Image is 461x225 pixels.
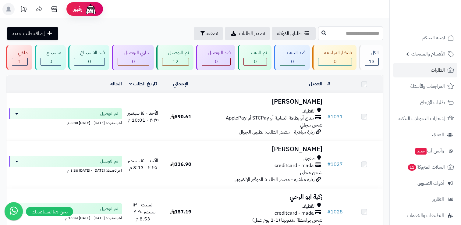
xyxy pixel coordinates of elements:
[18,58,21,65] span: 1
[236,45,273,70] a: تم التنفيذ 0
[407,163,445,171] span: السلات المتروكة
[67,45,111,70] a: قيد الاسترجاع 0
[415,147,444,155] span: وآتس آب
[334,58,337,65] span: 0
[415,148,427,155] span: جديد
[173,80,188,87] a: الإجمالي
[100,111,118,117] span: تم التوصيل
[225,27,270,40] a: تصدير الطلبات
[88,58,91,65] span: 0
[369,58,375,65] span: 13
[41,58,61,65] div: 0
[100,158,118,164] span: تم التوصيل
[280,49,305,56] div: قيد التنفيذ
[393,144,457,158] a: وآتس آبجديد
[275,210,314,217] span: creditcard - mada
[239,30,265,37] span: تصدير الطلبات
[111,45,155,70] a: جاري التوصيل 0
[207,30,218,37] span: تصفية
[300,121,322,129] span: شحن مجاني
[243,49,267,56] div: تم التنفيذ
[195,45,236,70] a: قيد التوصيل 0
[272,27,316,40] a: طلباتي المُوكلة
[303,155,316,162] span: صفوى
[311,45,358,70] a: بانتظار المراجعة 0
[327,113,331,120] span: #
[202,98,323,105] h3: [PERSON_NAME]
[327,161,331,168] span: #
[16,3,31,17] a: تحديثات المنصة
[393,111,457,126] a: إشعارات التحويلات البنكية
[393,95,457,110] a: طلبات الإرجاع
[162,58,189,65] div: 12
[170,208,191,216] span: 157.19
[399,114,445,123] span: إشعارات التحويلات البنكية
[302,203,316,210] span: القطيف
[155,45,195,70] a: تم التوصيل 12
[318,58,352,65] div: 0
[235,176,314,183] span: زيارة مباشرة - مصدر الطلب: الموقع الإلكتروني
[9,119,122,126] div: اخر تحديث: [DATE] - [DATE] 8:38 م
[100,206,118,212] span: تم التوصيل
[327,208,331,216] span: #
[12,49,28,56] div: ملغي
[410,82,445,91] span: المراجعات والأسئلة
[226,115,314,122] span: مدى أو بطاقة ائتمانية أو STCPay أو ApplePay
[327,113,343,120] a: #1031
[202,58,230,65] div: 0
[309,80,322,87] a: العميل
[393,79,457,94] a: المراجعات والأسئلة
[411,50,445,58] span: الأقسام والمنتجات
[420,98,445,107] span: طلبات الإرجاع
[291,58,294,65] span: 0
[41,49,61,56] div: مسترجع
[9,167,122,173] div: اخر تحديث: [DATE] - [DATE] 8:38 م
[244,58,267,65] div: 0
[129,80,157,87] a: تاريخ الطلب
[432,130,444,139] span: العملاء
[275,162,314,169] span: creditcard - mada
[202,193,323,200] h3: زكية ابو الرحي
[408,164,416,171] span: 11
[300,169,322,176] span: شحن مجاني
[393,160,457,174] a: السلات المتروكة11
[170,161,191,168] span: 336.90
[162,49,189,56] div: تم التوصيل
[49,58,52,65] span: 0
[358,45,385,70] a: الكل13
[302,108,316,115] span: القطيف
[172,58,179,65] span: 12
[393,127,457,142] a: العملاء
[417,179,444,187] span: أدوات التسويق
[393,176,457,191] a: أدوات التسويق
[170,113,191,120] span: 590.61
[407,211,444,220] span: التطبيقات والخدمات
[74,49,105,56] div: قيد الاسترجاع
[7,27,58,40] a: إضافة طلب جديد
[393,192,457,207] a: التقارير
[74,58,105,65] div: 0
[277,30,302,37] span: طلباتي المُوكلة
[431,66,445,74] span: الطلبات
[215,58,218,65] span: 0
[202,49,231,56] div: قيد التوصيل
[239,128,314,136] span: زيارة مباشرة - مصدر الطلب: تطبيق الجوال
[202,146,323,153] h3: [PERSON_NAME]
[280,58,305,65] div: 0
[194,27,223,40] button: تصفية
[130,201,155,223] span: السبت - ١٣ سبتمبر ٢٠٢٥ - 8:53 م
[318,49,352,56] div: بانتظار المراجعة
[118,49,149,56] div: جاري التوصيل
[118,58,149,65] div: 0
[432,195,444,204] span: التقارير
[327,80,330,87] a: #
[393,208,457,223] a: التطبيقات والخدمات
[422,34,445,42] span: لوحة التحكم
[254,58,257,65] span: 0
[252,216,322,224] span: شحن بواسطة مندوبينا (1-2 يوم عمل)
[132,58,135,65] span: 0
[12,30,45,37] span: إضافة طلب جديد
[365,49,379,56] div: الكل
[327,208,343,216] a: #1028
[12,58,27,65] div: 1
